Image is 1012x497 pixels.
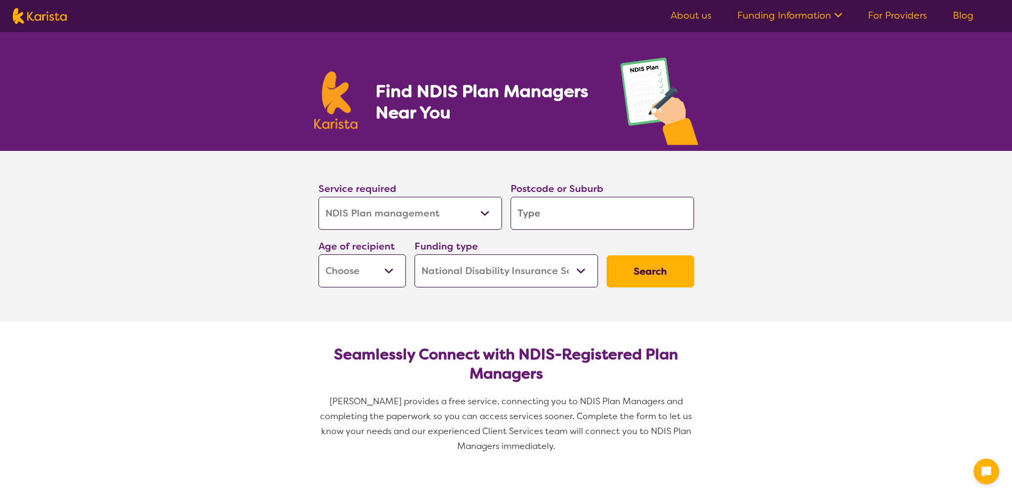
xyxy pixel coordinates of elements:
[318,240,395,253] label: Age of recipient
[620,58,698,151] img: plan-management
[415,240,478,253] label: Funding type
[607,255,694,287] button: Search
[320,396,694,452] span: [PERSON_NAME] provides a free service, connecting you to NDIS Plan Managers and completing the pa...
[953,9,974,22] a: Blog
[671,9,712,22] a: About us
[511,182,603,195] label: Postcode or Suburb
[868,9,927,22] a: For Providers
[376,81,599,123] h1: Find NDIS Plan Managers Near You
[13,8,67,24] img: Karista logo
[737,9,842,22] a: Funding Information
[318,182,396,195] label: Service required
[327,345,686,383] h2: Seamlessly Connect with NDIS-Registered Plan Managers
[511,197,694,230] input: Type
[314,71,358,129] img: Karista logo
